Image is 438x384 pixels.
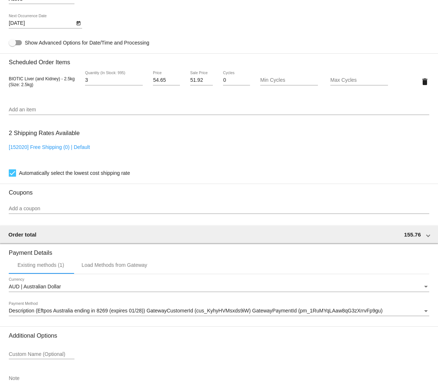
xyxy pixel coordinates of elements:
mat-icon: delete [420,77,429,86]
h3: Coupons [9,184,429,196]
input: Custom Name (Optional) [9,352,74,357]
div: Load Methods from Gateway [82,262,147,268]
span: Show Advanced Options for Date/Time and Processing [25,39,149,46]
h3: Additional Options [9,332,429,339]
input: Price [153,77,180,83]
mat-select: Payment Method [9,308,429,314]
span: Automatically select the lowest cost shipping rate [19,169,130,177]
h3: Payment Details [9,244,429,256]
input: Min Cycles [260,77,318,83]
input: Sale Price [190,77,213,83]
a: [152020] Free Shipping (0) | Default [9,144,90,150]
span: Order total [8,231,36,238]
div: Existing methods (1) [18,262,64,268]
span: 155.76 [404,231,421,238]
span: AUD | Australian Dollar [9,284,61,289]
span: BIOTIC Liver (and Kidney) - 2.5kg (Size: 2.5kg) [9,76,75,87]
input: Add an item [9,107,429,113]
h3: 2 Shipping Rates Available [9,125,80,141]
input: Cycles [223,77,250,83]
h3: Scheduled Order Items [9,53,429,66]
input: Max Cycles [330,77,388,83]
input: Next Occurrence Date [9,20,74,26]
mat-select: Currency [9,284,429,290]
button: Open calendar [74,19,82,27]
span: Description (Eftpos Australia ending in 8269 (expires 01/28)) GatewayCustomerId (cus_KyhyHVMsxds9... [9,308,383,314]
input: Quantity (In Stock: 995) [85,77,143,83]
input: Add a coupon [9,206,429,212]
